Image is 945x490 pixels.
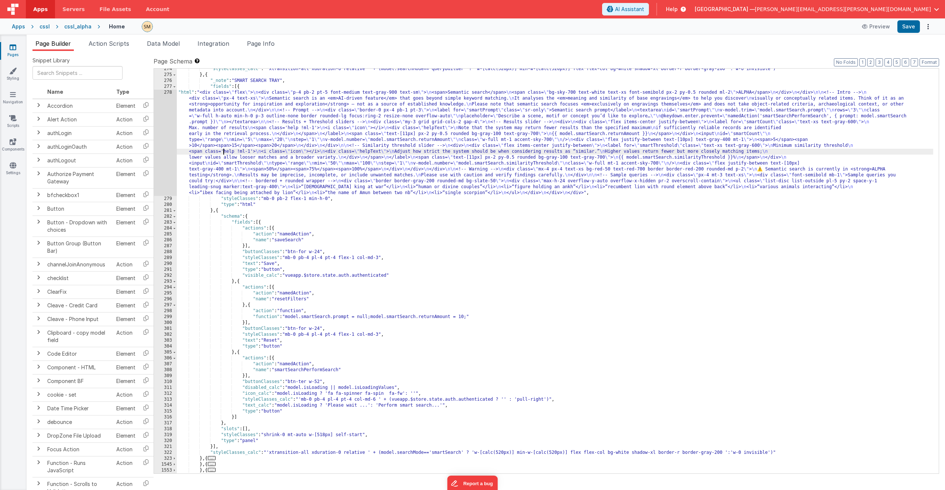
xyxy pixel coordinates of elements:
td: Element [113,99,138,113]
td: Element [113,237,138,258]
button: No Folds [834,58,858,66]
td: Cleave - Phone Input [44,312,113,326]
td: Element [113,202,138,215]
td: authLogin [44,126,113,140]
span: Page Builder [35,40,71,47]
div: 277 [154,84,177,90]
td: channelJoinAnonymous [44,258,113,271]
div: cssl_alpha [64,23,92,30]
td: Element [113,167,138,188]
div: 316 [154,414,177,420]
td: Authorize Payment Gateway [44,167,113,188]
td: Date Time Picker [44,401,113,415]
div: 300 [154,320,177,326]
div: 306 [154,355,177,361]
div: 279 [154,196,177,202]
div: 283 [154,220,177,225]
span: ... [208,468,216,472]
div: 307 [154,361,177,367]
span: Apps [33,6,48,13]
div: 304 [154,344,177,349]
div: 278 [154,90,177,196]
td: Element [113,271,138,285]
div: 281 [154,208,177,214]
button: 6 [902,58,909,66]
div: 290 [154,261,177,267]
div: 303 [154,338,177,344]
td: Action [113,415,138,429]
td: Element [113,374,138,388]
button: Save [897,20,920,33]
div: 317 [154,420,177,426]
div: 302 [154,332,177,338]
td: bfcheckbox1 [44,188,113,202]
span: Page Schema [154,57,192,66]
div: 286 [154,237,177,243]
div: 308 [154,367,177,373]
div: 275 [154,72,177,78]
div: 295 [154,290,177,296]
div: 314 [154,403,177,408]
div: 321 [154,444,177,450]
div: 312 [154,391,177,397]
div: cssl [39,23,50,30]
td: Element [113,347,138,360]
td: Alert Action [44,113,113,126]
td: authLogout [44,153,113,167]
td: Element [113,188,138,202]
span: [PERSON_NAME][EMAIL_ADDRESS][PERSON_NAME][DOMAIN_NAME] [755,6,931,13]
span: Help [666,6,678,13]
div: 305 [154,349,177,355]
button: 2 [867,58,874,66]
td: Element [113,299,138,312]
td: Action [113,258,138,271]
span: File Assets [100,6,131,13]
td: Button Group (Button Bar) [44,237,113,258]
td: checklist [44,271,113,285]
span: Type [116,89,129,95]
td: Action [113,113,138,126]
button: 7 [911,58,918,66]
div: Apps [12,23,25,30]
input: Search Snippets ... [32,66,123,80]
div: 296 [154,296,177,302]
td: Action [113,140,138,153]
td: ClearFix [44,285,113,299]
div: 311 [154,385,177,391]
div: 297 [154,302,177,308]
td: debounce [44,415,113,429]
div: 1553 [154,467,177,473]
span: [GEOGRAPHIC_DATA] — [695,6,755,13]
div: 1545 [154,462,177,467]
td: Element [113,215,138,237]
td: Code Editor [44,347,113,360]
td: Element [113,401,138,415]
div: 315 [154,408,177,414]
span: Integration [197,40,229,47]
td: Element [113,312,138,326]
div: 291 [154,267,177,273]
span: Action Scripts [89,40,129,47]
div: 289 [154,255,177,261]
div: 287 [154,243,177,249]
div: 322 [154,450,177,456]
td: Action [113,326,138,347]
button: Preview [858,21,894,32]
div: 309 [154,373,177,379]
div: 292 [154,273,177,279]
div: 288 [154,249,177,255]
td: Function - Runs JavaScript [44,456,113,477]
div: 323 [154,456,177,462]
button: 1 [859,58,866,66]
div: 284 [154,225,177,231]
span: ... [208,462,216,466]
td: Element [113,285,138,299]
span: Snippet Library [32,57,70,64]
span: Name [47,89,63,95]
td: Element [113,429,138,442]
button: [GEOGRAPHIC_DATA] — [PERSON_NAME][EMAIL_ADDRESS][PERSON_NAME][DOMAIN_NAME] [695,6,939,13]
button: Format [920,58,939,66]
div: 274 [154,66,177,72]
button: 4 [884,58,892,66]
button: AI Assistant [602,3,649,15]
